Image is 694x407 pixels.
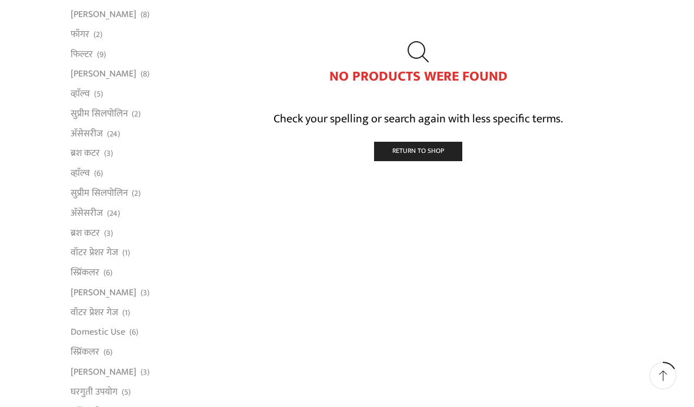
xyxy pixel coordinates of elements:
[392,145,444,156] span: Return To Shop
[104,267,112,279] span: (6)
[71,322,125,342] a: Domestic Use
[71,44,93,64] a: फिल्टर
[122,307,130,319] span: (1)
[104,148,113,159] span: (3)
[71,104,128,124] a: सुप्रीम सिलपोलिन
[71,164,90,184] a: व्हाॅल्व
[122,247,130,259] span: (1)
[71,382,118,402] a: घरगुती उपयोग
[71,144,100,164] a: ब्रश कटर
[374,142,462,161] a: Return To Shop
[71,24,89,44] a: फॉगर
[141,287,149,299] span: (3)
[107,208,120,219] span: (24)
[104,228,113,239] span: (3)
[141,366,149,378] span: (3)
[94,88,103,100] span: (5)
[71,282,136,302] a: [PERSON_NAME]
[132,108,141,120] span: (2)
[213,68,624,85] h2: No products were found
[71,84,90,104] a: व्हाॅल्व
[71,302,118,322] a: वॉटर प्रेशर गेज
[132,188,141,199] span: (2)
[141,68,149,80] span: (8)
[71,64,136,84] a: [PERSON_NAME]
[71,362,136,382] a: [PERSON_NAME]
[97,49,106,61] span: (9)
[71,184,128,203] a: सुप्रीम सिलपोलिन
[71,223,100,243] a: ब्रश कटर
[94,29,102,41] span: (2)
[129,326,138,338] span: (6)
[71,263,99,283] a: स्प्रिंकलर
[71,124,103,144] a: अ‍ॅसेसरीज
[107,128,120,140] span: (24)
[122,386,131,398] span: (5)
[71,4,136,24] a: [PERSON_NAME]
[141,9,149,21] span: (8)
[71,203,103,223] a: अ‍ॅसेसरीज
[71,342,99,362] a: स्प्रिंकलर
[71,243,118,263] a: वॉटर प्रेशर गेज
[213,91,624,128] p: Check your spelling or search again with less specific terms.
[104,346,112,358] span: (6)
[94,168,103,179] span: (6)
